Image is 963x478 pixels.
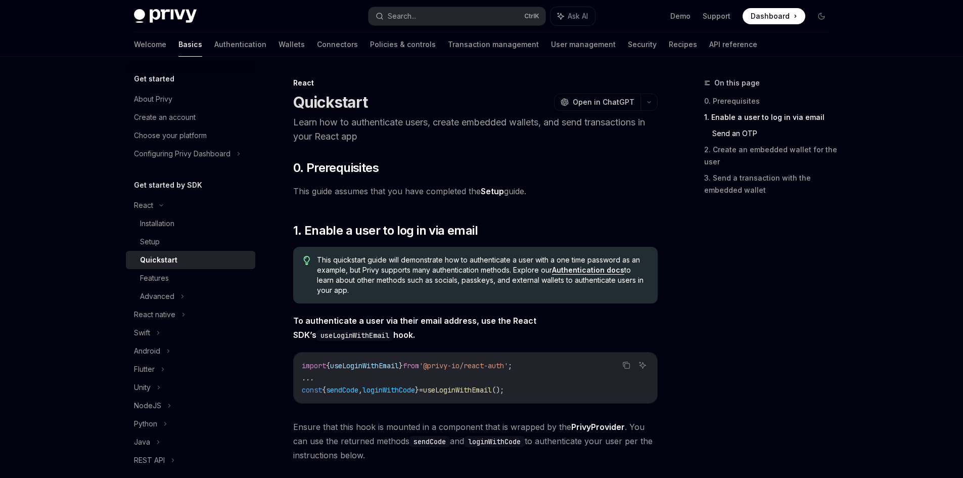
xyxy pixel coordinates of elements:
div: Flutter [134,363,155,375]
div: Java [134,436,150,448]
div: Features [140,272,169,284]
h5: Get started by SDK [134,179,202,191]
div: Search... [388,10,416,22]
button: Copy the contents from the code block [620,359,633,372]
div: React [293,78,658,88]
button: Ask AI [636,359,649,372]
a: Support [703,11,730,21]
code: useLoginWithEmail [316,330,393,341]
span: ; [508,361,512,370]
div: Installation [140,218,174,230]
span: Ask AI [568,11,588,21]
a: Demo [670,11,691,21]
span: const [302,385,322,395]
a: Dashboard [743,8,805,24]
div: REST API [134,454,165,466]
a: About Privy [126,90,255,108]
a: Security [628,32,657,57]
div: Android [134,345,160,357]
a: Setup [481,186,504,197]
a: Policies & controls [370,32,436,57]
span: = [419,385,423,395]
span: from [403,361,419,370]
a: Wallets [279,32,305,57]
a: Choose your platform [126,126,255,145]
span: Ctrl K [524,12,539,20]
a: Quickstart [126,251,255,269]
button: Toggle dark mode [813,8,830,24]
a: 2. Create an embedded wallet for the user [704,142,838,170]
div: Choose your platform [134,129,207,142]
button: Ask AI [551,7,595,25]
span: { [326,361,330,370]
span: '@privy-io/react-auth' [419,361,508,370]
div: Create an account [134,111,196,123]
div: Setup [140,236,160,248]
span: On this page [714,77,760,89]
h1: Quickstart [293,93,368,111]
a: 3. Send a transaction with the embedded wallet [704,170,838,198]
a: PrivyProvider [571,422,625,432]
a: Basics [178,32,202,57]
span: loginWithCode [362,385,415,395]
span: { [322,385,326,395]
span: useLoginWithEmail [423,385,492,395]
a: Features [126,269,255,287]
a: Setup [126,233,255,251]
a: Recipes [669,32,697,57]
code: sendCode [409,436,450,447]
a: Transaction management [448,32,539,57]
a: 1. Enable a user to log in via email [704,109,838,125]
a: Authentication [214,32,266,57]
span: Open in ChatGPT [573,97,634,107]
button: Search...CtrlK [369,7,545,25]
span: , [358,385,362,395]
span: useLoginWithEmail [330,361,399,370]
div: Unity [134,381,151,394]
div: NodeJS [134,400,161,412]
div: Configuring Privy Dashboard [134,148,231,160]
div: React native [134,309,175,321]
img: dark logo [134,9,197,23]
a: Send an OTP [712,125,838,142]
span: } [399,361,403,370]
a: 0. Prerequisites [704,93,838,109]
h5: Get started [134,73,174,85]
div: About Privy [134,93,172,105]
span: ... [302,373,314,382]
div: Advanced [140,290,174,302]
a: Authentication docs [552,266,624,275]
span: 0. Prerequisites [293,160,379,176]
strong: To authenticate a user via their email address, use the React SDK’s hook. [293,316,536,340]
a: User management [551,32,616,57]
span: Dashboard [751,11,790,21]
a: API reference [709,32,757,57]
span: sendCode [326,385,358,395]
span: import [302,361,326,370]
a: Connectors [317,32,358,57]
div: Quickstart [140,254,177,266]
a: Create an account [126,108,255,126]
span: 1. Enable a user to log in via email [293,223,478,239]
div: Swift [134,327,150,339]
span: Ensure that this hook is mounted in a component that is wrapped by the . You can use the returned... [293,420,658,462]
button: Open in ChatGPT [554,94,640,111]
svg: Tip [303,256,310,265]
code: loginWithCode [464,436,525,447]
span: This guide assumes that you have completed the guide. [293,184,658,198]
a: Welcome [134,32,166,57]
div: React [134,199,153,211]
p: Learn how to authenticate users, create embedded wallets, and send transactions in your React app [293,115,658,144]
span: } [415,385,419,395]
div: Python [134,418,157,430]
span: This quickstart guide will demonstrate how to authenticate a user with a one time password as an ... [317,255,647,295]
a: Installation [126,214,255,233]
span: (); [492,385,504,395]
